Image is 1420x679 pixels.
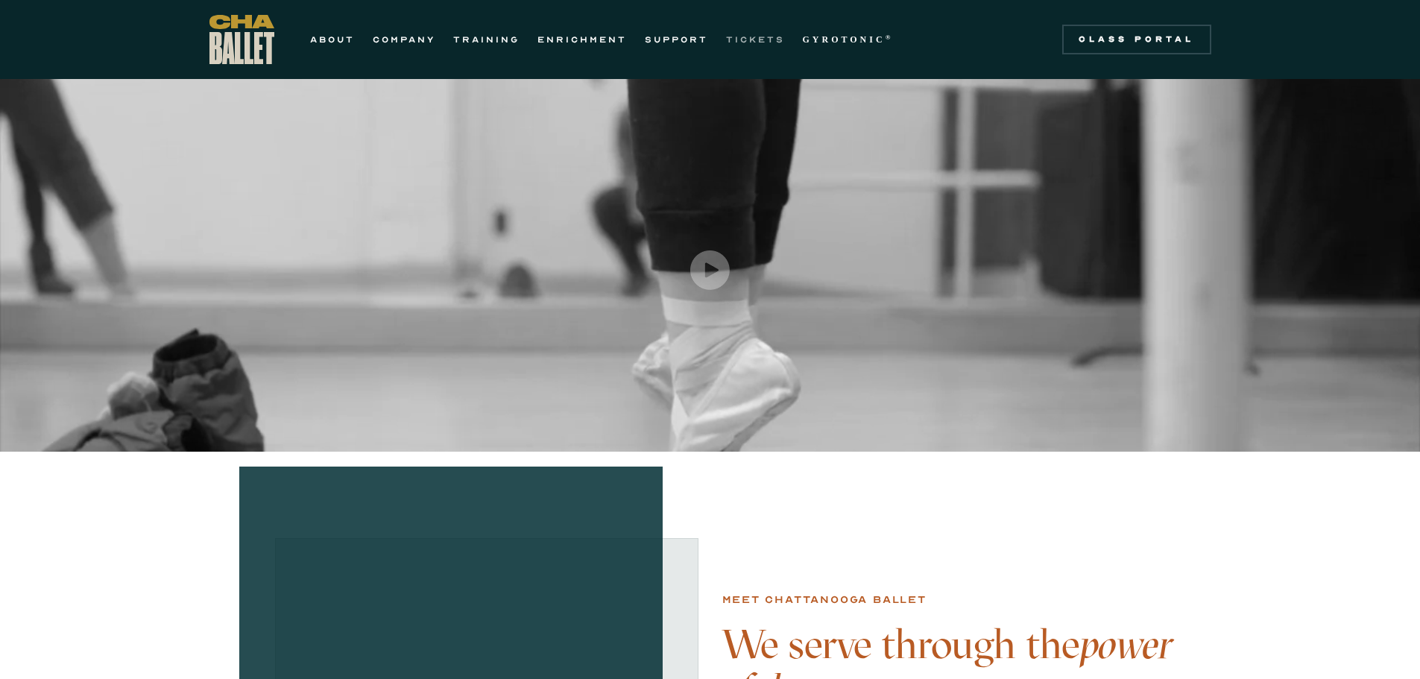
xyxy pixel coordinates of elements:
a: TICKETS [726,31,785,48]
a: TRAINING [453,31,520,48]
a: home [209,15,274,64]
strong: GYROTONIC [803,34,886,45]
div: Class Portal [1071,34,1202,45]
a: SUPPORT [645,31,708,48]
a: ABOUT [310,31,355,48]
a: GYROTONIC® [803,31,894,48]
a: Class Portal [1062,25,1211,54]
div: Meet chattanooga ballet [722,591,927,609]
a: ENRICHMENT [537,31,627,48]
a: COMPANY [373,31,435,48]
sup: ® [886,34,894,41]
